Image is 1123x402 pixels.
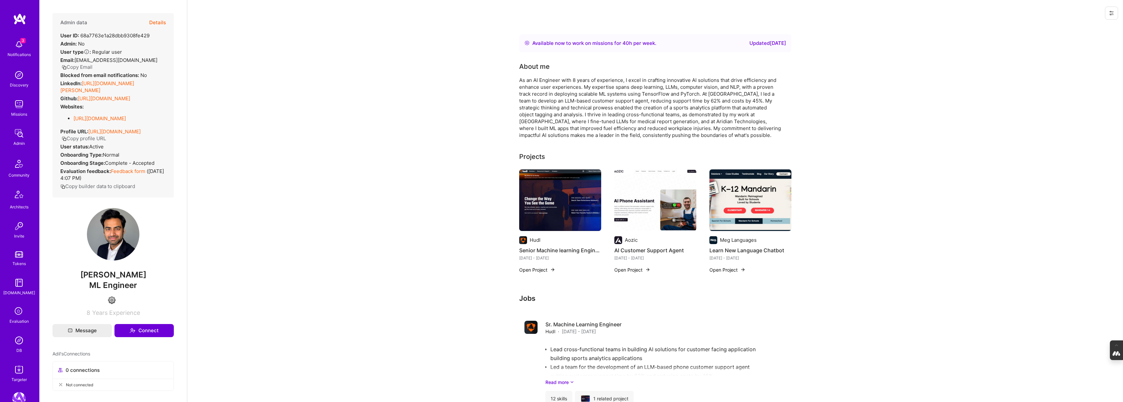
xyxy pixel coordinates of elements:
[103,152,119,158] span: normal
[52,361,174,391] button: 0 connectionsNot connected
[11,376,27,383] div: Targeter
[581,395,590,402] img: Hudl
[89,144,104,150] span: Active
[519,294,791,302] h3: Jobs
[570,379,574,386] i: icon ArrowDownSecondaryDark
[12,127,26,140] img: admin teamwork
[10,318,29,325] div: Evaluation
[524,40,530,46] img: Availability
[60,184,65,189] i: icon Copy
[62,135,106,142] button: Copy profile URL
[3,289,35,296] div: [DOMAIN_NAME]
[60,72,147,79] div: No
[52,350,90,357] span: Adil's Connections
[60,32,79,39] strong: User ID:
[60,72,140,78] strong: Blocked from email notifications:
[87,208,139,260] img: User Avatar
[532,39,656,47] div: Available now to work on missions for h per week .
[62,65,67,70] i: icon Copy
[66,381,93,388] span: Not connected
[60,80,134,93] a: [URL][DOMAIN_NAME][PERSON_NAME]
[73,115,126,122] a: [URL][DOMAIN_NAME]
[614,255,696,261] div: [DATE] - [DATE]
[130,328,135,334] i: icon Connect
[60,49,91,55] strong: User type :
[12,220,26,233] img: Invite
[8,51,31,58] div: Notifications
[60,41,77,47] strong: Admin:
[149,13,166,32] button: Details
[74,57,157,63] span: [EMAIL_ADDRESS][DOMAIN_NAME]
[519,152,545,162] div: Projects
[614,169,696,231] img: AI Customer Support Agent
[14,233,24,239] div: Invite
[20,38,26,43] span: 3
[62,64,92,70] button: Copy Email
[558,328,559,335] span: ·
[709,246,791,255] h4: Learn New Language Chatbot
[519,266,555,273] button: Open Project
[89,280,137,290] span: ML Engineer
[623,40,629,46] span: 40
[60,183,135,190] button: Copy builder data to clipboard
[10,82,29,88] div: Discovery
[114,324,174,337] button: Connect
[749,39,786,47] div: Updated [DATE]
[60,20,87,26] h4: Admin data
[92,309,140,316] span: Years Experience
[13,13,26,25] img: logo
[562,328,596,335] span: [DATE] - [DATE]
[530,237,541,243] div: Hudl
[11,188,27,203] img: Architects
[60,48,122,55] div: Regular user
[88,128,141,135] a: [URL][DOMAIN_NAME]
[60,95,78,102] strong: Github:
[709,236,717,244] img: Company logo
[111,168,145,174] a: Feedback form
[9,172,30,179] div: Community
[12,334,26,347] img: Admin Search
[13,140,25,147] div: Admin
[545,328,555,335] span: Hudl
[614,246,696,255] h4: AI Customer Support Agent
[58,382,63,387] i: icon CloseGray
[709,266,745,273] button: Open Project
[614,266,650,273] button: Open Project
[60,80,82,86] strong: LinkedIn:
[524,321,538,334] img: Company logo
[62,136,67,141] i: icon Copy
[12,276,26,289] img: guide book
[709,169,791,231] img: Learn New Language Chatbot
[625,237,638,243] div: Aozic
[105,160,154,166] span: Complete - Accepted
[13,305,25,318] i: icon SelectionTeam
[519,169,601,231] img: Senior Machine learning Engineer
[545,379,786,386] a: Read more
[519,236,527,244] img: Company logo
[12,363,26,376] img: Skill Targeter
[12,98,26,111] img: teamwork
[78,95,130,102] a: [URL][DOMAIN_NAME]
[645,267,650,272] img: arrow-right
[60,168,111,174] strong: Evaluation feedback:
[68,328,72,333] i: icon Mail
[60,57,74,63] strong: Email:
[52,324,112,337] button: Message
[60,144,89,150] strong: User status:
[519,246,601,255] h4: Senior Machine learning Engineer
[519,62,550,71] div: About me
[519,77,782,139] div: As an AI Engineer with 8 years of experience, I excel in crafting innovative AI solutions that dr...
[740,267,745,272] img: arrow-right
[87,309,90,316] span: 8
[60,104,84,110] strong: Websites:
[60,128,88,135] strong: Profile URL:
[60,160,105,166] strong: Onboarding Stage:
[550,267,555,272] img: arrow-right
[84,49,90,55] i: Help
[60,168,166,182] div: ( [DATE] 4:07 PM )
[709,255,791,261] div: [DATE] - [DATE]
[60,32,150,39] div: 68a7763e1a28dbb9308fe429
[12,68,26,82] img: discovery
[58,368,63,373] i: icon Collaborator
[720,237,757,243] div: Meg Languages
